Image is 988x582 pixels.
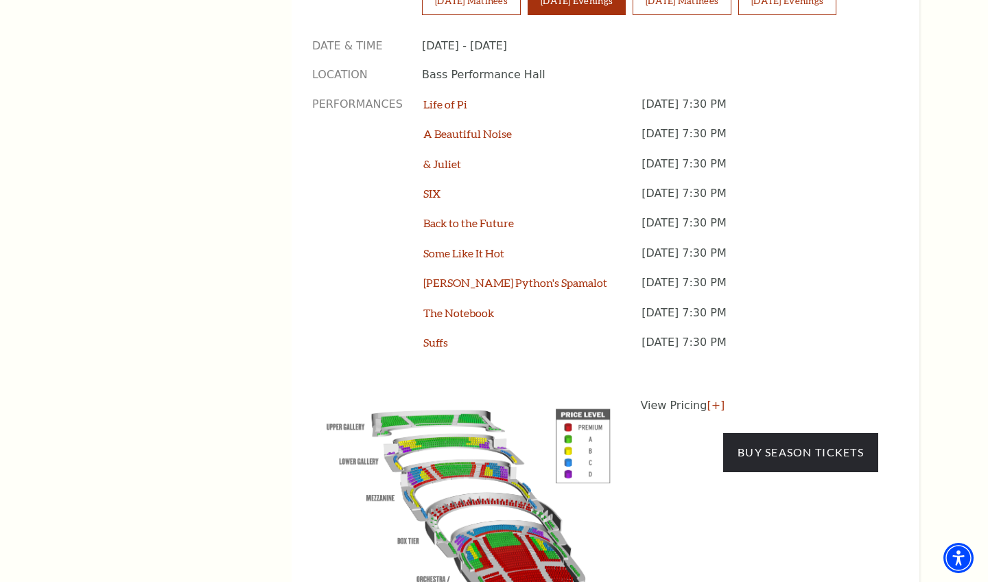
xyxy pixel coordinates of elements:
p: View Pricing [641,397,879,414]
a: The Notebook [423,306,494,319]
p: [DATE] 7:30 PM [642,246,878,275]
a: A Beautiful Noise [423,127,512,140]
p: Date & Time [312,38,401,54]
p: [DATE] 7:30 PM [642,126,878,156]
p: Bass Performance Hall [422,67,878,82]
a: Suffs [423,336,448,349]
p: [DATE] 7:30 PM [642,216,878,245]
p: [DATE] 7:30 PM [642,156,878,186]
a: Some Like It Hot [423,246,504,259]
p: [DATE] - [DATE] [422,38,878,54]
a: [+] [707,399,725,412]
a: Buy Season Tickets [723,433,878,472]
p: [DATE] 7:30 PM [642,186,878,216]
p: [DATE] 7:30 PM [642,275,878,305]
a: [PERSON_NAME] Python's Spamalot [423,276,607,289]
div: Accessibility Menu [943,543,974,573]
a: Back to the Future [423,216,514,229]
p: [DATE] 7:30 PM [642,305,878,335]
p: Location [312,67,401,82]
a: Life of Pi [423,97,467,110]
p: Performances [312,97,403,365]
a: & Juliet [423,157,461,170]
a: SIX [423,187,440,200]
p: [DATE] 7:30 PM [642,97,878,126]
p: [DATE] 7:30 PM [642,335,878,364]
